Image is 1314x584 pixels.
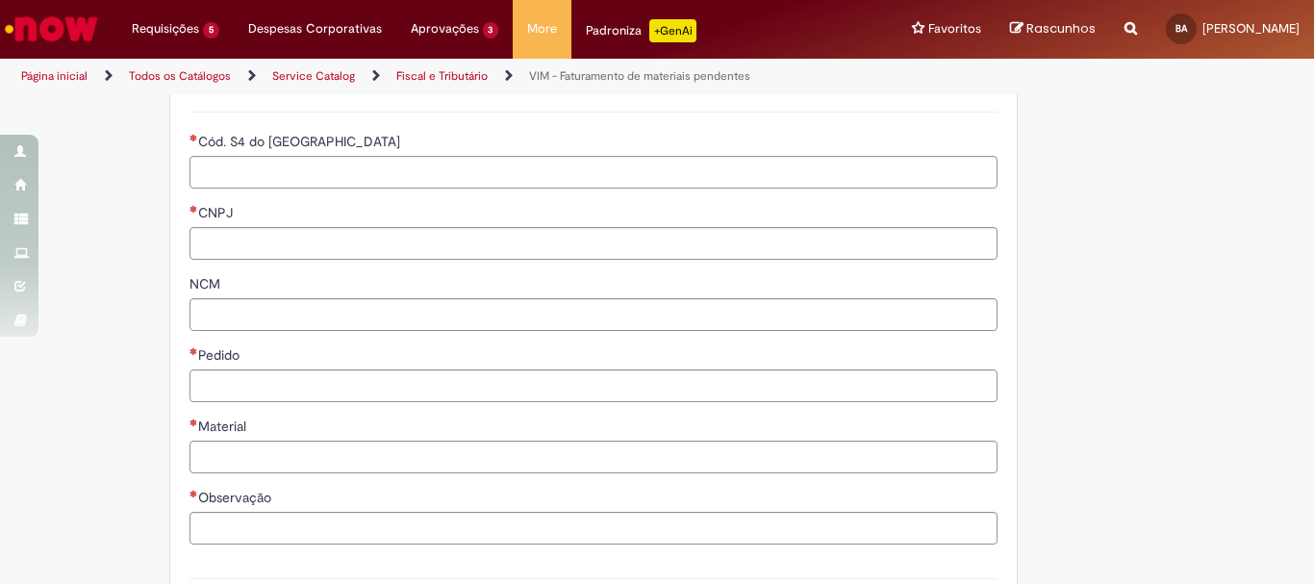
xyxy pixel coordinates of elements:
[198,204,237,221] span: CNPJ
[190,490,198,497] span: Necessários
[129,68,231,84] a: Todos os Catálogos
[483,22,499,38] span: 3
[190,275,224,292] span: NCM
[529,68,750,84] a: VIM - Faturamento de materiais pendentes
[132,19,199,38] span: Requisições
[396,68,488,84] a: Fiscal e Tributário
[190,134,198,141] span: Necessários
[14,59,862,94] ul: Trilhas de página
[190,369,998,402] input: Pedido
[190,347,198,355] span: Necessários
[928,19,981,38] span: Favoritos
[21,68,88,84] a: Página inicial
[1202,20,1300,37] span: [PERSON_NAME]
[190,227,998,260] input: CNPJ
[198,133,404,150] span: Cód. S4 do [GEOGRAPHIC_DATA]
[198,489,275,506] span: Observação
[190,419,198,426] span: Necessários
[190,441,998,473] input: Material
[649,19,696,42] p: +GenAi
[1010,20,1096,38] a: Rascunhos
[1175,22,1187,35] span: BA
[1026,19,1096,38] span: Rascunhos
[2,10,101,48] img: ServiceNow
[190,298,998,331] input: NCM
[198,418,250,435] span: Material
[190,205,198,213] span: Necessários
[248,19,382,38] span: Despesas Corporativas
[272,68,355,84] a: Service Catalog
[527,19,557,38] span: More
[190,156,998,189] input: Cód. S4 do Fornecedor
[203,22,219,38] span: 5
[198,346,243,364] span: Pedido
[586,19,696,42] div: Padroniza
[411,19,479,38] span: Aprovações
[190,512,998,545] input: Observação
